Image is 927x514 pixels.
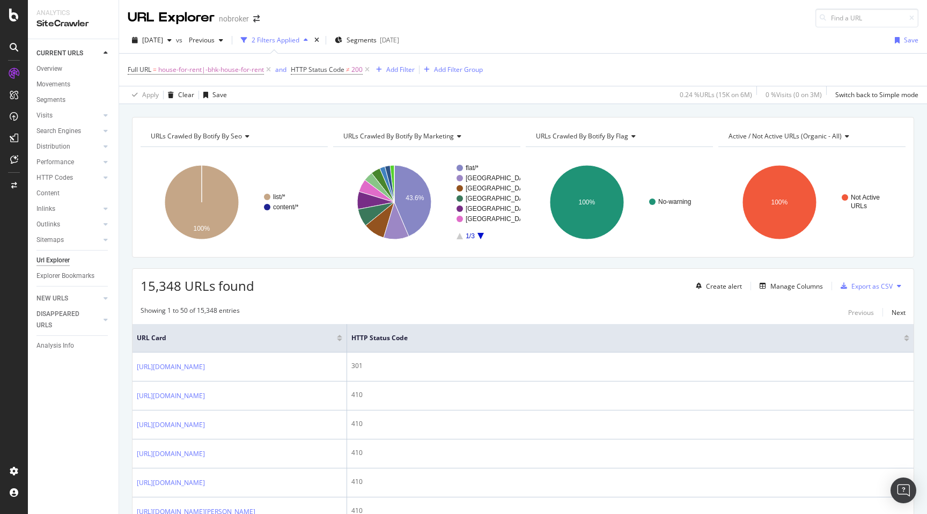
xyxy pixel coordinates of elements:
[36,141,100,152] a: Distribution
[212,90,227,99] div: Save
[466,205,533,212] text: [GEOGRAPHIC_DATA]
[178,90,194,99] div: Clear
[36,255,70,266] div: Url Explorer
[691,277,742,295] button: Create alert
[273,193,285,201] text: list/*
[351,477,909,487] div: 410
[158,62,264,77] span: house-for-rent|-bhk-house-for-rent
[36,63,62,75] div: Overview
[36,126,81,137] div: Search Engines
[351,390,909,400] div: 410
[128,9,215,27] div: URL Explorer
[835,90,918,99] div: Switch back to Simple mode
[128,65,151,74] span: Full URL
[151,131,242,141] span: URLs Crawled By Botify By seo
[291,65,344,74] span: HTTP Status Code
[36,126,100,137] a: Search Engines
[176,35,185,45] span: vs
[36,18,110,30] div: SiteCrawler
[141,306,240,319] div: Showing 1 to 50 of 15,348 entries
[892,308,906,317] div: Next
[275,65,286,74] div: and
[770,282,823,291] div: Manage Columns
[128,86,159,104] button: Apply
[36,79,70,90] div: Movements
[36,219,60,230] div: Outlinks
[137,362,205,372] a: [URL][DOMAIN_NAME]
[36,110,53,121] div: Visits
[380,35,399,45] div: [DATE]
[466,174,533,182] text: [GEOGRAPHIC_DATA]
[351,62,363,77] span: 200
[815,9,918,27] input: Find a URL
[848,308,874,317] div: Previous
[343,131,454,141] span: URLs Crawled By Botify By marketing
[658,198,691,205] text: No-warning
[36,79,111,90] a: Movements
[706,282,742,291] div: Create alert
[36,94,111,106] a: Segments
[726,128,896,145] h4: Active / Not Active URLs
[346,65,350,74] span: ≠
[36,270,94,282] div: Explorer Bookmarks
[312,35,321,46] div: times
[466,232,475,240] text: 1/3
[831,86,918,104] button: Switch back to Simple mode
[36,309,100,331] a: DISAPPEARED URLS
[36,340,74,351] div: Analysis Info
[36,293,100,304] a: NEW URLS
[434,65,483,74] div: Add Filter Group
[372,63,415,76] button: Add Filter
[680,90,752,99] div: 0.24 % URLs ( 15K on 6M )
[466,164,479,172] text: flat/*
[341,128,511,145] h4: URLs Crawled By Botify By marketing
[36,9,110,18] div: Analytics
[185,32,227,49] button: Previous
[36,340,111,351] a: Analysis Info
[904,35,918,45] div: Save
[333,156,520,249] svg: A chart.
[153,65,157,74] span: =
[36,293,68,304] div: NEW URLS
[141,156,328,249] svg: A chart.
[252,35,299,45] div: 2 Filters Applied
[851,202,867,210] text: URLs
[386,65,415,74] div: Add Filter
[149,128,318,145] h4: URLs Crawled By Botify By seo
[185,35,215,45] span: Previous
[36,234,64,246] div: Sitemaps
[36,203,100,215] a: Inlinks
[36,219,100,230] a: Outlinks
[718,156,906,249] div: A chart.
[406,194,424,202] text: 43.6%
[36,94,65,106] div: Segments
[579,199,595,206] text: 100%
[351,333,888,343] span: HTTP Status Code
[771,199,788,206] text: 100%
[526,156,713,249] div: A chart.
[351,361,909,371] div: 301
[137,478,205,488] a: [URL][DOMAIN_NAME]
[36,188,60,199] div: Content
[36,255,111,266] a: Url Explorer
[36,270,111,282] a: Explorer Bookmarks
[848,306,874,319] button: Previous
[237,32,312,49] button: 2 Filters Applied
[128,32,176,49] button: [DATE]
[36,110,100,121] a: Visits
[729,131,842,141] span: Active / Not Active URLs (organic - all)
[766,90,822,99] div: 0 % Visits ( 0 on 3M )
[836,277,893,295] button: Export as CSV
[164,86,194,104] button: Clear
[347,35,377,45] span: Segments
[36,172,73,183] div: HTTP Codes
[351,419,909,429] div: 410
[36,48,83,59] div: CURRENT URLS
[253,15,260,23] div: arrow-right-arrow-left
[36,309,91,331] div: DISAPPEARED URLS
[137,333,334,343] span: URL Card
[536,131,628,141] span: URLs Crawled By Botify By flag
[137,391,205,401] a: [URL][DOMAIN_NAME]
[275,64,286,75] button: and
